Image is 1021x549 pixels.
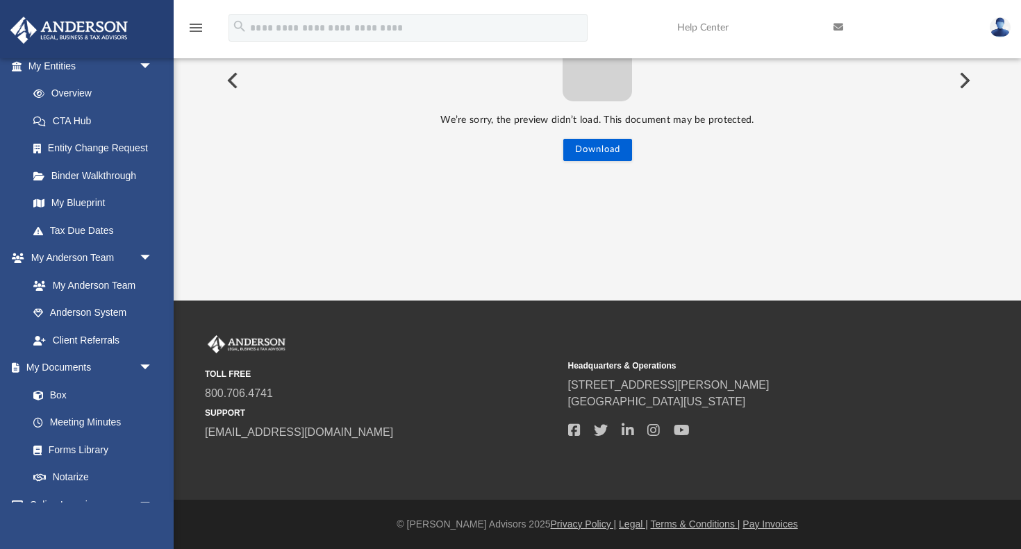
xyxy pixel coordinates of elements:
a: [EMAIL_ADDRESS][DOMAIN_NAME] [205,426,393,438]
button: Next File [948,61,979,100]
a: Box [19,381,160,409]
a: My Entitiesarrow_drop_down [10,52,174,80]
a: My Blueprint [19,189,167,217]
img: User Pic [990,17,1011,37]
a: My Anderson Teamarrow_drop_down [10,244,167,272]
a: Forms Library [19,436,160,464]
a: Binder Walkthrough [19,162,174,189]
a: Legal | [619,518,648,530]
small: TOLL FREE [205,368,558,380]
img: Anderson Advisors Platinum Portal [6,17,132,44]
span: arrow_drop_down [139,491,167,519]
a: Anderson System [19,299,167,327]
a: 800.706.4741 [205,387,273,399]
button: Previous File [216,61,247,100]
a: Online Learningarrow_drop_down [10,491,167,518]
a: Notarize [19,464,167,491]
a: Entity Change Request [19,135,174,162]
a: [GEOGRAPHIC_DATA][US_STATE] [568,396,746,407]
a: [STREET_ADDRESS][PERSON_NAME] [568,379,770,391]
a: Client Referrals [19,326,167,354]
img: Anderson Advisors Platinum Portal [205,335,288,353]
a: Pay Invoices [742,518,797,530]
a: Overview [19,80,174,108]
a: Tax Due Dates [19,217,174,244]
a: My Documentsarrow_drop_down [10,354,167,382]
a: CTA Hub [19,107,174,135]
span: arrow_drop_down [139,244,167,273]
span: arrow_drop_down [139,52,167,81]
i: search [232,19,247,34]
small: Headquarters & Operations [568,360,922,372]
span: arrow_drop_down [139,354,167,382]
a: Privacy Policy | [551,518,617,530]
button: Download [563,139,632,161]
p: We’re sorry, the preview didn’t load. This document may be protected. [216,112,979,129]
a: Meeting Minutes [19,409,167,437]
i: menu [188,19,204,36]
a: menu [188,26,204,36]
div: © [PERSON_NAME] Advisors 2025 [174,517,1021,532]
small: SUPPORT [205,407,558,419]
a: Terms & Conditions | [651,518,740,530]
a: My Anderson Team [19,271,160,299]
